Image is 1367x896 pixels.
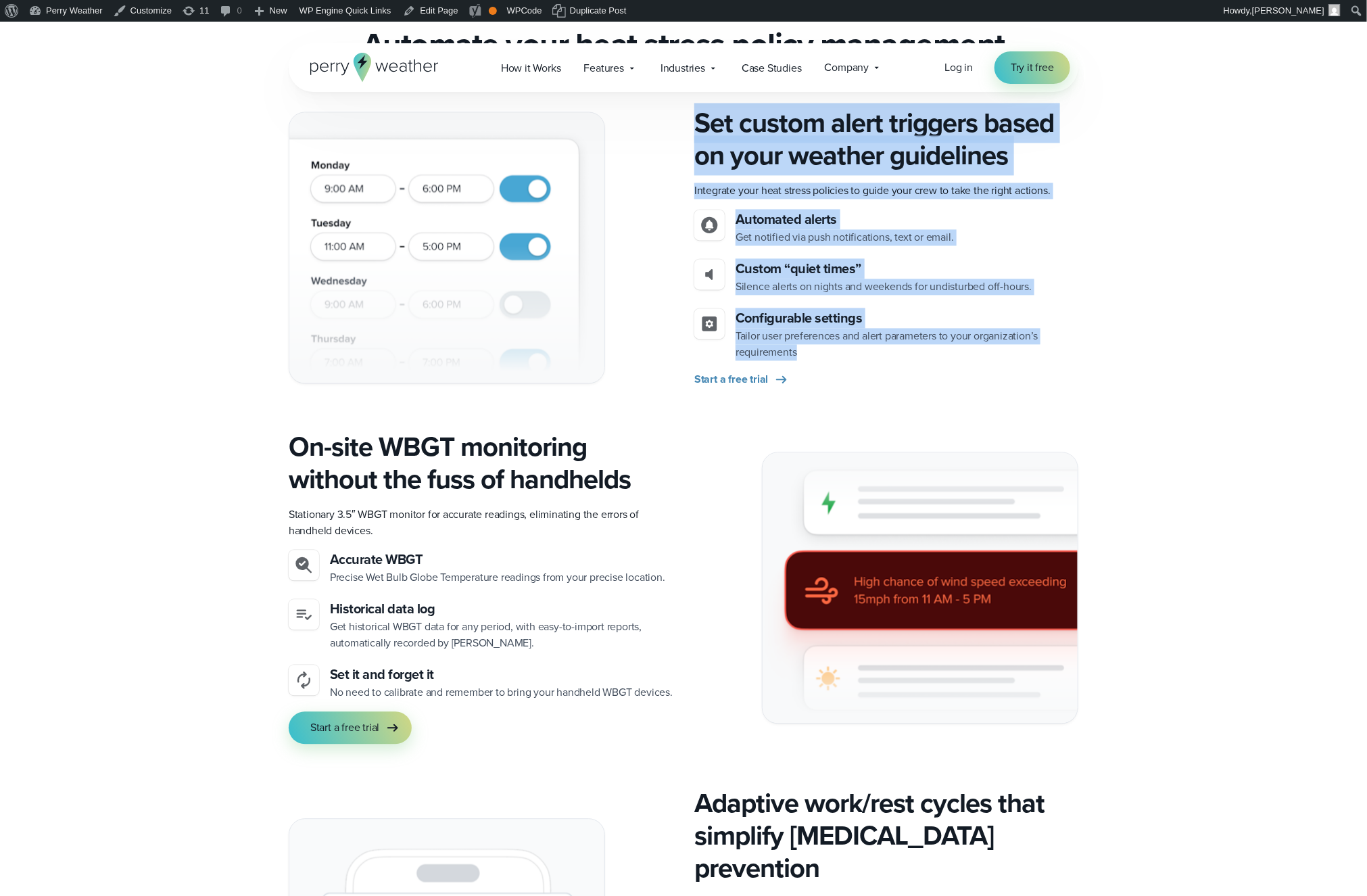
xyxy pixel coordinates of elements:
p: Precise Wet Bulb Globe Temperature readings from your precise location. [330,570,665,586]
h3: Set custom alert triggers based on your weather guidelines [694,108,1078,172]
h3: On-site WBGT monitoring without the fuss of handhelds [289,431,673,496]
a: Start a free trial [289,712,412,745]
h3: Accurate WBGT [330,550,665,570]
a: Log in [944,60,973,76]
h3: Set it and forget it [330,665,673,685]
h3: Custom “quiet times” [736,260,1032,279]
p: Tailor user preferences and alert parameters to your organization’s requirements [736,329,1078,361]
p: Silence alerts on nights and weekends for undisturbed off-hours. [736,279,1032,296]
h2: Automate your heat stress policy management [362,26,1005,64]
p: No need to calibrate and remember to bring your handheld WBGT devices. [330,685,673,701]
h3: Automated alerts [736,210,954,230]
h3: Historical data log [330,600,673,619]
div: OK [489,7,497,15]
span: Log in [944,60,973,75]
h3: Adaptive work/rest cycles that simplify [MEDICAL_DATA] prevention [694,788,1078,885]
a: Case Studies [730,54,813,82]
p: Stationary 3.5″ WBGT monitor for accurate readings, eliminating the errors of handheld devices. [289,507,673,540]
a: Start a free trial [694,372,790,388]
span: Features [584,60,624,76]
span: Industries [661,60,705,76]
span: [PERSON_NAME] [1252,5,1324,16]
p: Integrate your heat stress policies to guide your crew to take the right actions. [694,183,1078,199]
span: Case Studies [742,60,802,76]
a: How it Works [489,54,573,82]
a: Try it free [994,51,1070,84]
span: Start a free trial [310,720,379,736]
span: Company [825,60,869,76]
p: Get historical WBGT data for any period, with easy-to-import reports, automatically recorded by [... [330,619,673,652]
span: Try it free [1011,60,1054,76]
p: Get notified via push notifications, text or email. [736,230,954,246]
span: How it Works [501,60,561,76]
span: Start a free trial [694,372,768,388]
h3: Configurable settings [736,309,1078,329]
